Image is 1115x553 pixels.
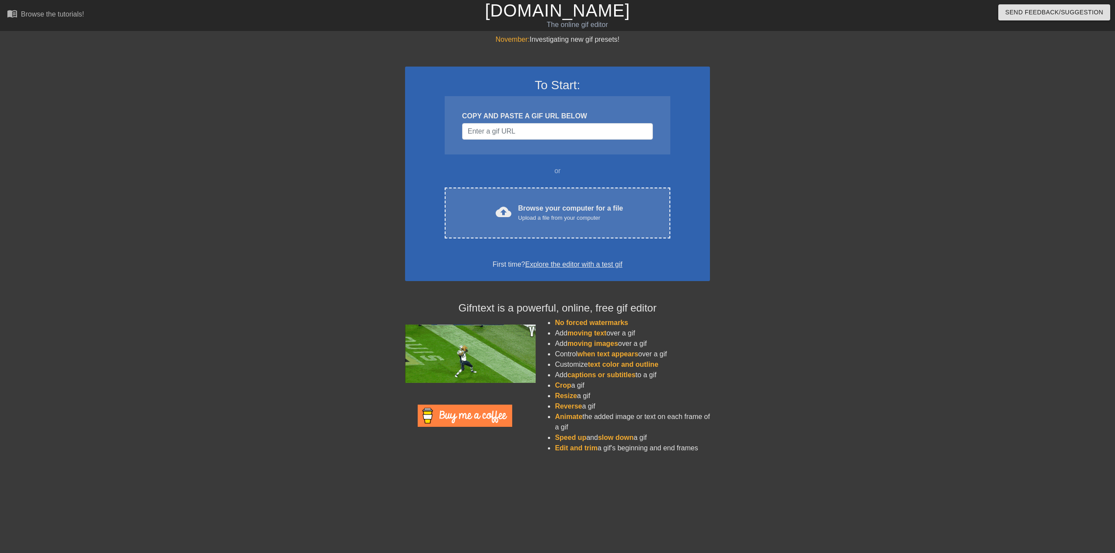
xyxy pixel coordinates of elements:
[555,413,582,420] span: Animate
[555,349,710,359] li: Control over a gif
[555,380,710,391] li: a gif
[462,123,653,140] input: Username
[7,8,84,22] a: Browse the tutorials!
[568,371,635,379] span: captions or subtitles
[568,340,618,347] span: moving images
[518,203,623,222] div: Browse your computer for a file
[598,434,634,441] span: slow down
[555,444,598,452] span: Edit and trim
[428,166,687,176] div: or
[7,8,17,19] span: menu_book
[555,359,710,370] li: Customize
[998,4,1110,20] button: Send Feedback/Suggestion
[555,391,710,401] li: a gif
[555,370,710,380] li: Add to a gif
[555,401,710,412] li: a gif
[555,434,586,441] span: Speed up
[1005,7,1103,18] span: Send Feedback/Suggestion
[376,20,778,30] div: The online gif editor
[405,302,710,315] h4: Gifntext is a powerful, online, free gif editor
[416,78,699,93] h3: To Start:
[588,361,659,368] span: text color and outline
[555,432,710,443] li: and a gif
[555,319,628,326] span: No forced watermarks
[418,405,512,427] img: Buy Me A Coffee
[555,443,710,453] li: a gif's beginning and end frames
[405,325,536,383] img: football_small.gif
[485,1,630,20] a: [DOMAIN_NAME]
[496,204,511,220] span: cloud_upload
[555,382,571,389] span: Crop
[462,111,653,121] div: COPY AND PASTE A GIF URL BELOW
[578,350,639,358] span: when text appears
[496,36,530,43] span: November:
[525,261,622,268] a: Explore the editor with a test gif
[416,259,699,270] div: First time?
[555,402,582,410] span: Reverse
[555,328,710,339] li: Add over a gif
[518,214,623,222] div: Upload a file from your computer
[555,339,710,349] li: Add over a gif
[21,10,84,18] div: Browse the tutorials!
[555,412,710,432] li: the added image or text on each frame of a gif
[405,34,710,45] div: Investigating new gif presets!
[568,329,607,337] span: moving text
[555,392,577,399] span: Resize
